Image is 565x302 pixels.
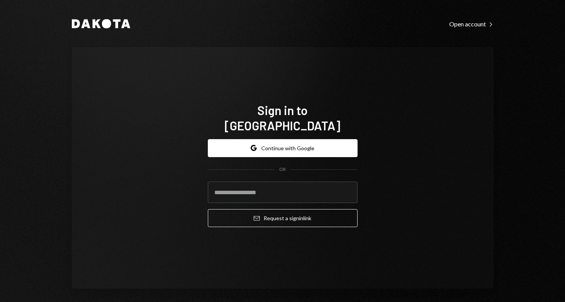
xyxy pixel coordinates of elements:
a: Open account [449,19,494,28]
h1: Sign in to [GEOGRAPHIC_DATA] [208,102,358,133]
button: Continue with Google [208,139,358,157]
div: OR [279,166,286,173]
div: Open account [449,20,494,28]
button: Request a signinlink [208,209,358,227]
